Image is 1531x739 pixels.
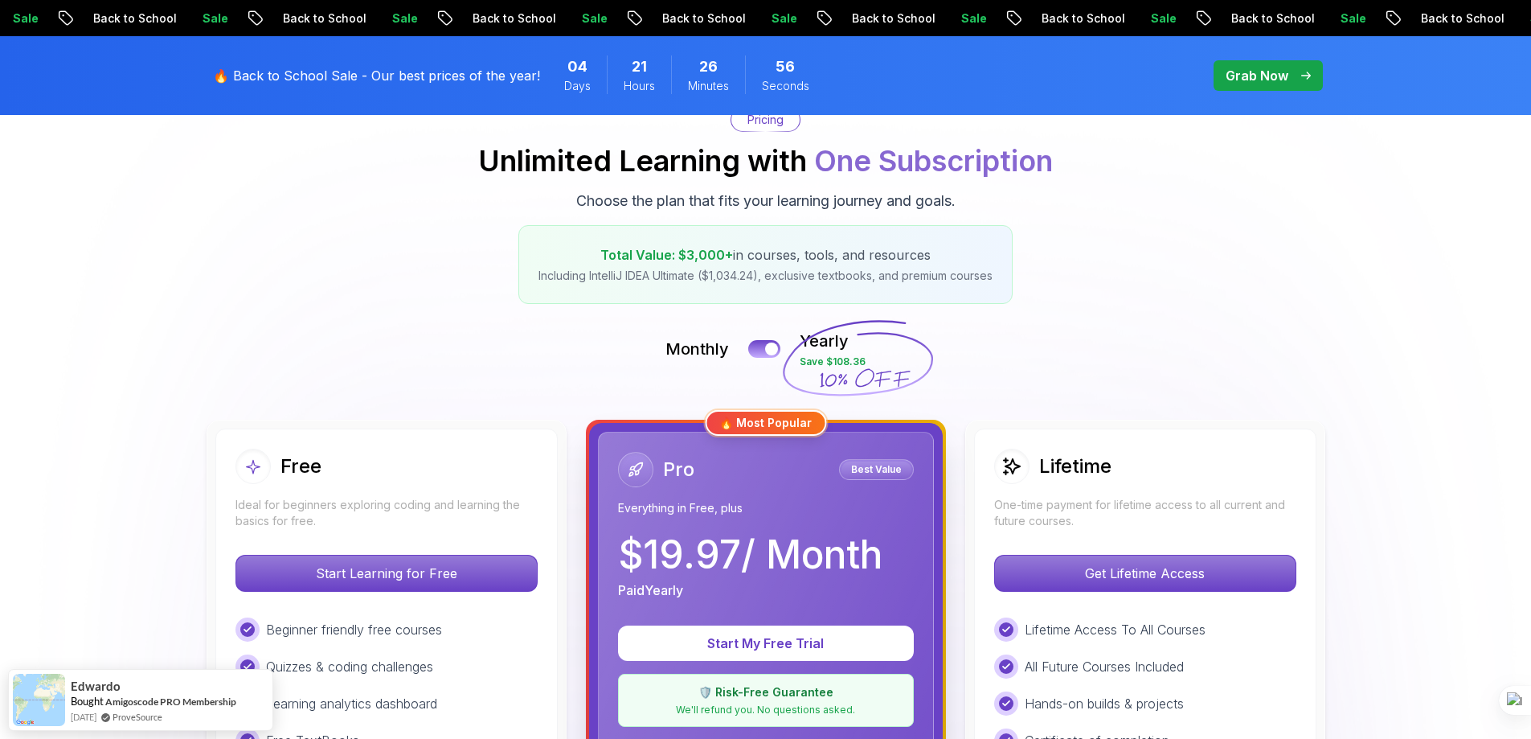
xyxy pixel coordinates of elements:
p: Back to School [839,10,948,27]
span: 56 Seconds [776,55,795,78]
p: Choose the plan that fits your learning journey and goals. [576,190,956,212]
p: Sale [379,10,431,27]
span: [DATE] [71,710,96,724]
p: Monthly [665,338,729,360]
p: Best Value [841,462,911,478]
p: We'll refund you. No questions asked. [628,704,903,716]
p: Back to School [1408,10,1517,27]
p: Paid Yearly [618,581,683,600]
span: Total Value: $3,000+ [600,247,733,263]
span: Bought [71,695,104,708]
p: Sale [1328,10,1379,27]
h2: Free [280,454,321,479]
img: provesource social proof notification image [13,674,65,726]
p: Learning analytics dashboard [266,694,437,713]
p: Back to School [460,10,569,27]
p: Get Lifetime Access [995,556,1296,591]
a: Amigoscode PRO Membership [105,696,236,708]
p: 🛡️ Risk-Free Guarantee [628,684,903,700]
span: 21 Hours [632,55,647,78]
p: 🔥 Back to School Sale - Our best prices of the year! [213,66,540,85]
span: 4 Days [567,55,587,78]
h2: Lifetime [1039,454,1111,479]
p: Back to School [649,10,759,27]
p: Start My Free Trial [637,634,894,653]
p: Sale [1138,10,1189,27]
p: $ 19.97 / Month [618,536,882,574]
p: Including IntelliJ IDEA Ultimate ($1,034.24), exclusive textbooks, and premium courses [538,268,993,284]
p: Pricing [747,112,784,128]
p: Back to School [270,10,379,27]
p: Grab Now [1226,66,1288,85]
p: Sale [569,10,620,27]
button: Start Learning for Free [235,555,538,592]
p: in courses, tools, and resources [538,245,993,265]
button: Start My Free Trial [618,626,914,661]
p: Everything in Free, plus [618,500,914,516]
span: Seconds [762,78,809,94]
p: All Future Courses Included [1025,657,1184,676]
p: Sale [948,10,1000,27]
span: Minutes [688,78,729,94]
p: Quizzes & coding challenges [266,657,433,676]
p: One-time payment for lifetime access to all current and future courses. [994,497,1296,529]
button: Get Lifetime Access [994,555,1296,592]
a: Get Lifetime Access [994,565,1296,581]
p: Hands-on builds & projects [1025,694,1184,713]
h2: Pro [663,457,694,482]
p: Back to School [80,10,190,27]
p: Back to School [1218,10,1328,27]
span: One Subscription [814,143,1053,179]
p: Start Learning for Free [236,556,537,591]
span: Hours [624,78,655,94]
span: Days [564,78,591,94]
p: Back to School [1029,10,1138,27]
a: Start Learning for Free [235,565,538,581]
p: Sale [190,10,241,27]
p: Ideal for beginners exploring coding and learning the basics for free. [235,497,538,529]
span: Edwardo [71,679,121,693]
p: Lifetime Access To All Courses [1025,620,1206,639]
h2: Unlimited Learning with [478,145,1053,177]
span: 26 Minutes [699,55,718,78]
p: Sale [759,10,810,27]
a: ProveSource [113,710,162,724]
p: Beginner friendly free courses [266,620,442,639]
